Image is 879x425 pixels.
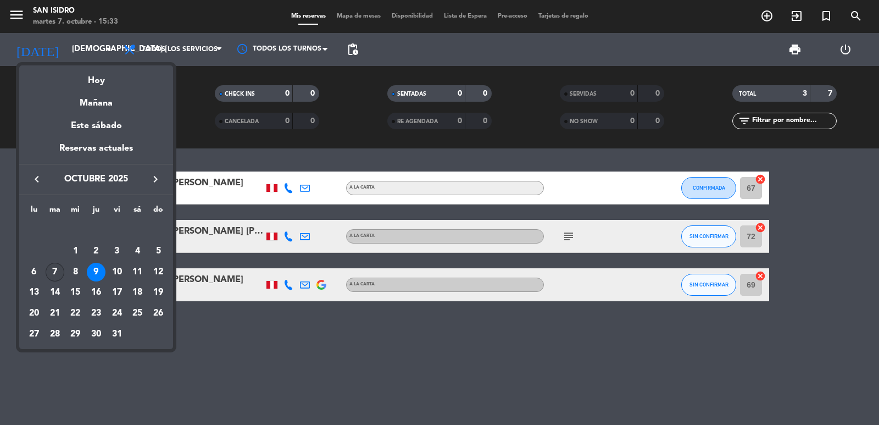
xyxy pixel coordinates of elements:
th: jueves [86,203,107,220]
div: 25 [128,304,147,323]
td: OCT. [24,220,169,241]
td: 6 de octubre de 2025 [24,262,44,283]
div: 4 [128,242,147,261]
td: 16 de octubre de 2025 [86,282,107,303]
td: 4 de octubre de 2025 [127,241,148,262]
div: 28 [46,325,64,344]
div: 18 [128,283,147,302]
th: sábado [127,203,148,220]
div: Mañana [19,88,173,111]
td: 28 de octubre de 2025 [44,324,65,345]
td: 13 de octubre de 2025 [24,282,44,303]
td: 2 de octubre de 2025 [86,241,107,262]
td: 8 de octubre de 2025 [65,262,86,283]
td: 19 de octubre de 2025 [148,282,169,303]
div: Este sábado [19,111,173,141]
div: 15 [66,283,85,302]
button: keyboard_arrow_right [146,172,165,186]
td: 30 de octubre de 2025 [86,324,107,345]
div: 12 [149,263,168,282]
div: 14 [46,283,64,302]
div: 13 [25,283,43,302]
td: 5 de octubre de 2025 [148,241,169,262]
td: 10 de octubre de 2025 [107,262,127,283]
th: domingo [148,203,169,220]
span: octubre 2025 [47,172,146,186]
div: 9 [87,263,105,282]
div: 23 [87,304,105,323]
div: 8 [66,263,85,282]
div: 24 [108,304,126,323]
td: 29 de octubre de 2025 [65,324,86,345]
button: keyboard_arrow_left [27,172,47,186]
div: 3 [108,242,126,261]
td: 31 de octubre de 2025 [107,324,127,345]
td: 12 de octubre de 2025 [148,262,169,283]
td: 17 de octubre de 2025 [107,282,127,303]
div: 20 [25,304,43,323]
td: 7 de octubre de 2025 [44,262,65,283]
td: 21 de octubre de 2025 [44,303,65,324]
div: 1 [66,242,85,261]
div: Reservas actuales [19,141,173,164]
td: 26 de octubre de 2025 [148,303,169,324]
div: 30 [87,325,105,344]
div: Hoy [19,65,173,88]
div: 31 [108,325,126,344]
div: 11 [128,263,147,282]
td: 25 de octubre de 2025 [127,303,148,324]
div: 22 [66,304,85,323]
div: 2 [87,242,105,261]
div: 19 [149,283,168,302]
td: 14 de octubre de 2025 [44,282,65,303]
div: 5 [149,242,168,261]
td: 1 de octubre de 2025 [65,241,86,262]
td: 23 de octubre de 2025 [86,303,107,324]
div: 21 [46,304,64,323]
i: keyboard_arrow_right [149,173,162,186]
th: viernes [107,203,127,220]
div: 29 [66,325,85,344]
td: 22 de octubre de 2025 [65,303,86,324]
td: 3 de octubre de 2025 [107,241,127,262]
th: lunes [24,203,44,220]
td: 18 de octubre de 2025 [127,282,148,303]
div: 16 [87,283,105,302]
div: 7 [46,263,64,282]
th: martes [44,203,65,220]
td: 11 de octubre de 2025 [127,262,148,283]
div: 17 [108,283,126,302]
td: 15 de octubre de 2025 [65,282,86,303]
td: 27 de octubre de 2025 [24,324,44,345]
div: 27 [25,325,43,344]
i: keyboard_arrow_left [30,173,43,186]
div: 6 [25,263,43,282]
td: 20 de octubre de 2025 [24,303,44,324]
th: miércoles [65,203,86,220]
td: 24 de octubre de 2025 [107,303,127,324]
div: 26 [149,304,168,323]
td: 9 de octubre de 2025 [86,262,107,283]
div: 10 [108,263,126,282]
